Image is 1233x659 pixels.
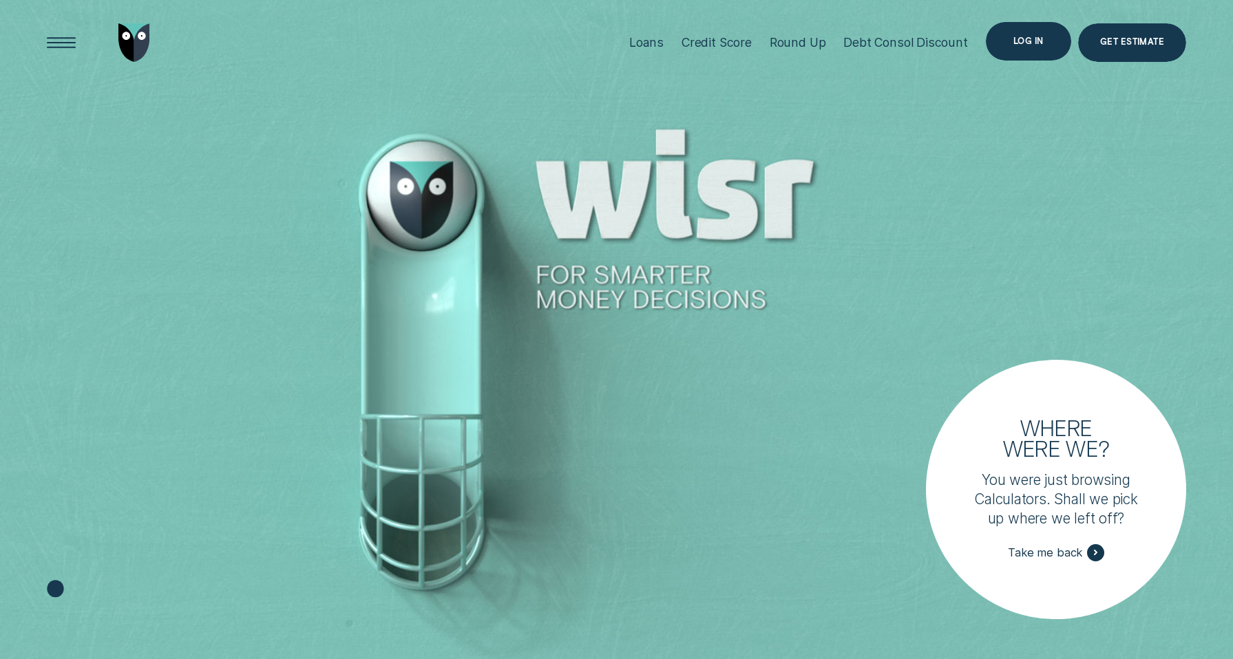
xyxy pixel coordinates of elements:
[1078,23,1185,62] a: Get Estimate
[770,35,826,50] div: Round Up
[118,23,151,62] img: Wisr
[629,35,664,50] div: Loans
[971,471,1142,528] p: You were just browsing Calculators. Shall we pick up where we left off?
[926,360,1185,619] a: Where were we?You were just browsing Calculators. Shall we pick up where we left off?Take me back
[843,35,967,50] div: Debt Consol Discount
[993,417,1119,460] h3: Where were we?
[42,23,81,62] button: Open Menu
[682,35,752,50] div: Credit Score
[1013,38,1044,45] div: Log in
[1008,545,1082,560] span: Take me back
[986,22,1071,61] button: Log in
